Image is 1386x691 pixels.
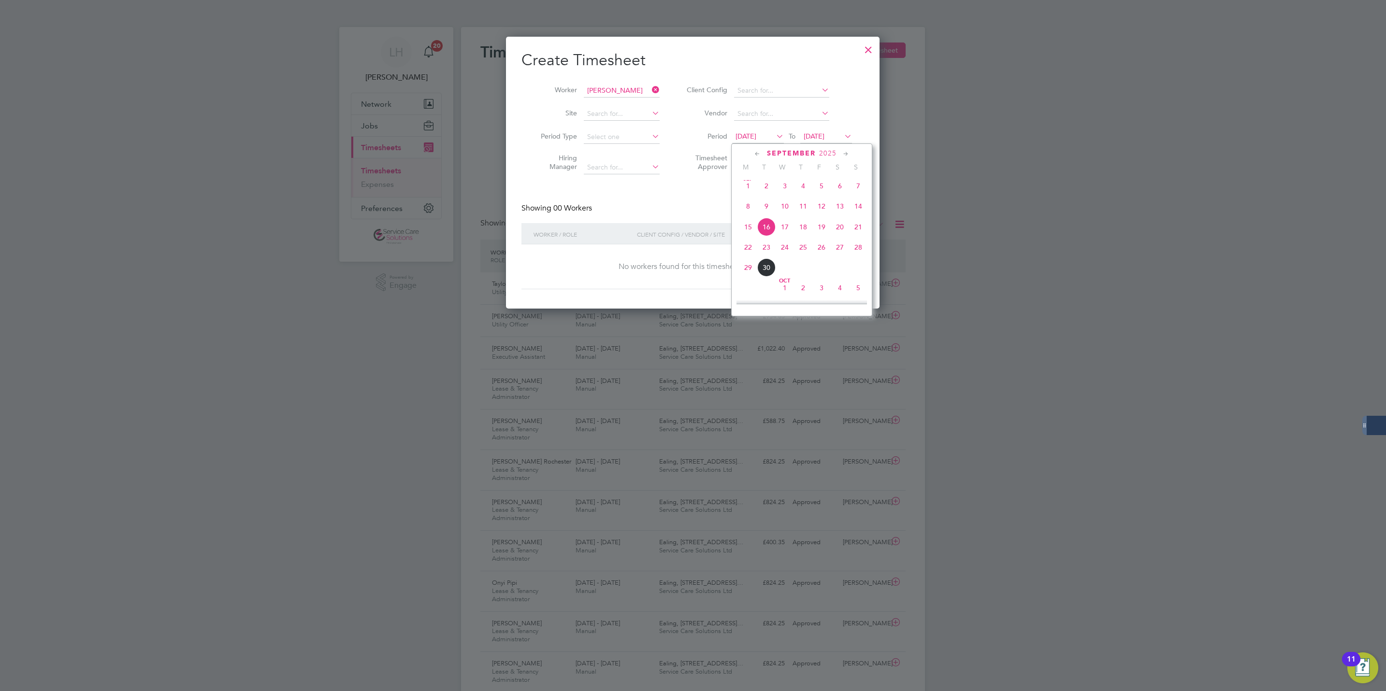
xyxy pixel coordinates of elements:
span: 6 [831,177,849,195]
span: 23 [757,238,776,256]
span: 9 [757,197,776,215]
span: 30 [757,258,776,277]
span: Sep [739,177,757,182]
span: 8 [776,299,794,317]
span: 4 [831,279,849,297]
span: 19 [812,218,831,236]
span: 25 [794,238,812,256]
span: F [810,163,828,171]
span: 10 [776,197,794,215]
span: 2 [757,177,776,195]
span: 21 [849,218,867,236]
span: 00 Workers [553,203,592,213]
span: 18 [794,218,812,236]
label: Vendor [684,109,727,117]
span: 22 [739,238,757,256]
span: 3 [812,279,831,297]
input: Search for... [584,161,660,174]
label: Hiring Manager [534,154,577,171]
label: Worker [534,85,577,94]
span: 1 [776,279,794,297]
span: [DATE] [736,132,756,141]
span: 5 [812,177,831,195]
button: Open Resource Center, 11 new notifications [1347,652,1378,683]
span: 3 [776,177,794,195]
span: 26 [812,238,831,256]
span: 27 [831,238,849,256]
div: Client Config / Vendor / Site [635,223,790,245]
div: No workers found for this timesheet period. [531,262,854,272]
span: 2025 [819,149,837,157]
span: T [755,163,773,171]
span: S [828,163,847,171]
div: 11 [1347,659,1356,672]
span: 20 [831,218,849,236]
h2: Create Timesheet [521,50,864,71]
span: To [786,130,798,142]
div: Worker / Role [531,223,635,245]
label: Period [684,132,727,141]
span: 17 [776,218,794,236]
span: M [736,163,755,171]
div: Showing [521,203,594,213]
label: Site [534,109,577,117]
span: 12 [849,299,867,317]
span: S [847,163,865,171]
span: 5 [849,279,867,297]
span: T [792,163,810,171]
span: 1 [739,177,757,195]
span: 13 [831,197,849,215]
span: 14 [849,197,867,215]
span: 28 [849,238,867,256]
span: 11 [831,299,849,317]
span: Oct [776,279,794,283]
span: 7 [849,177,867,195]
span: 11 [794,197,812,215]
span: 16 [757,218,776,236]
span: 29 [739,258,757,277]
span: 24 [776,238,794,256]
input: Search for... [584,107,660,121]
label: Client Config [684,85,727,94]
input: Select one [584,130,660,144]
span: 7 [757,299,776,317]
span: [DATE] [804,132,824,141]
input: Search for... [734,107,829,121]
span: 2 [794,279,812,297]
span: W [773,163,792,171]
span: 8 [739,197,757,215]
span: 15 [739,218,757,236]
span: September [767,149,816,157]
input: Search for... [734,84,829,98]
label: Period Type [534,132,577,141]
span: 6 [739,299,757,317]
span: 10 [812,299,831,317]
span: 4 [794,177,812,195]
span: 12 [812,197,831,215]
label: Timesheet Approver [684,154,727,171]
span: 9 [794,299,812,317]
input: Search for... [584,84,660,98]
